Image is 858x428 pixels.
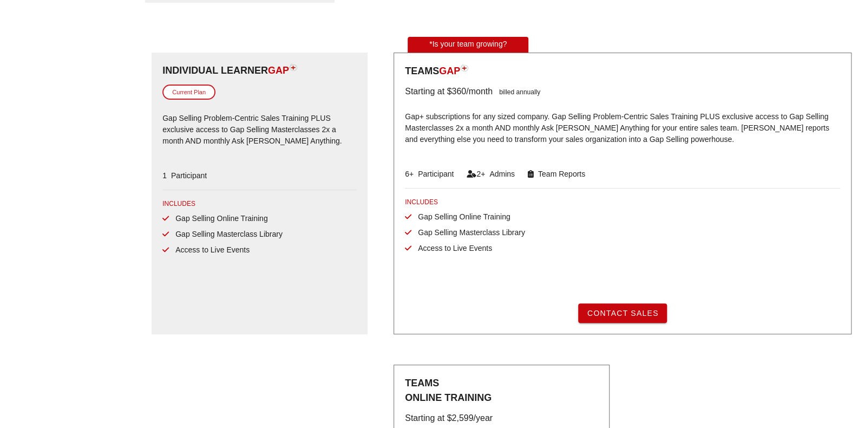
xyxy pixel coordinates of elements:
span: Team Reports [534,170,585,178]
span: Gap Selling Online Training [169,214,267,223]
span: Admins [485,170,515,178]
div: ONLINE TRAINING [405,391,598,405]
span: Participant [167,171,207,180]
p: Gap Selling Problem-Centric Sales Training PLUS exclusive access to Gap Selling Masterclasses 2x ... [162,106,357,155]
div: /month [466,85,493,98]
span: GAP [268,65,289,76]
span: Gap Selling Online Training [411,212,510,221]
span: 1 [162,171,167,180]
span: Gap Selling Masterclass Library [411,228,525,237]
div: Teams [405,376,598,405]
div: Current Plan [162,85,215,100]
span: Access to Live Events [169,245,250,254]
span: Gap Selling Masterclass Library [169,230,283,238]
span: Access to Live Events [411,244,492,252]
div: billed annually [493,85,540,98]
div: Individual Learner [162,63,357,78]
img: plan-icon [289,63,297,71]
div: INCLUDES [162,199,357,209]
span: 6+ [405,170,414,178]
span: Contact Sales [587,309,659,317]
div: INCLUDES [405,197,840,207]
span: Participant [414,170,454,178]
p: Gap+ subscriptions for any sized company. Gap Selling Problem-Centric Sales Training PLUS exclusi... [405,105,840,153]
span: GAP [439,66,460,76]
div: Starting at $2,599 [405,412,473,425]
button: Contact Sales [578,303,667,323]
span: 2+ [476,170,485,178]
div: *Is your team growing? [408,37,528,53]
div: Starting at $360 [405,85,466,98]
div: /year [473,412,493,425]
div: Teams [405,64,840,79]
img: plan-icon [460,64,468,72]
